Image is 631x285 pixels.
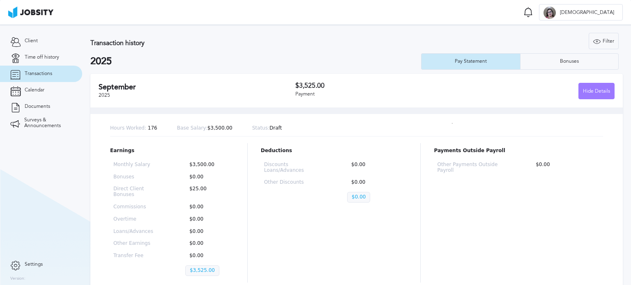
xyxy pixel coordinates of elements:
[437,162,505,173] p: Other Payments Outside Payroll
[264,162,321,173] p: Discounts Loans/Advances
[25,104,50,109] span: Documents
[434,148,603,154] p: Payments Outside Payroll
[25,87,44,93] span: Calendar
[252,125,282,131] p: Draft
[347,192,370,203] p: $0.00
[295,91,455,97] div: Payment
[185,204,231,210] p: $0.00
[185,229,231,235] p: $0.00
[90,39,379,47] h3: Transaction history
[185,162,231,168] p: $3,500.00
[451,59,491,64] div: Pay Statement
[99,83,295,91] h2: September
[264,180,321,185] p: Other Discounts
[113,174,159,180] p: Bonuses
[8,7,53,18] img: ab4bad089aa723f57921c736e9817d99.png
[578,83,615,99] button: Hide Details
[185,186,231,198] p: $25.00
[589,33,619,49] button: Filter
[99,92,110,98] span: 2025
[113,186,159,198] p: Direct Client Bonuses
[347,162,404,173] p: $0.00
[10,276,25,281] label: Version:
[110,125,146,131] span: Hours Worked:
[113,217,159,222] p: Overtime
[25,262,43,267] span: Settings
[347,180,404,185] p: $0.00
[177,125,207,131] span: Base Salary:
[556,10,618,16] span: [DEMOGRAPHIC_DATA]
[25,71,52,77] span: Transactions
[25,38,38,44] span: Client
[113,229,159,235] p: Loans/Advances
[421,53,520,70] button: Pay Statement
[261,148,408,154] p: Deductions
[556,59,583,64] div: Bonuses
[295,82,455,89] h3: $3,525.00
[543,7,556,19] div: T
[532,162,600,173] p: $0.00
[589,33,618,50] div: Filter
[185,174,231,180] p: $0.00
[539,4,623,21] button: T[DEMOGRAPHIC_DATA]
[110,148,234,154] p: Earnings
[185,217,231,222] p: $0.00
[177,125,233,131] p: $3,500.00
[185,241,231,246] p: $0.00
[252,125,269,131] span: Status:
[90,56,421,67] h2: 2025
[24,117,72,129] span: Surveys & Announcements
[520,53,619,70] button: Bonuses
[25,55,59,60] span: Time off history
[110,125,157,131] p: 176
[113,241,159,246] p: Other Earnings
[579,83,614,100] div: Hide Details
[185,253,231,259] p: $0.00
[113,162,159,168] p: Monthly Salary
[113,253,159,259] p: Transfer Fee
[185,265,219,276] p: $3,525.00
[113,204,159,210] p: Commissions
